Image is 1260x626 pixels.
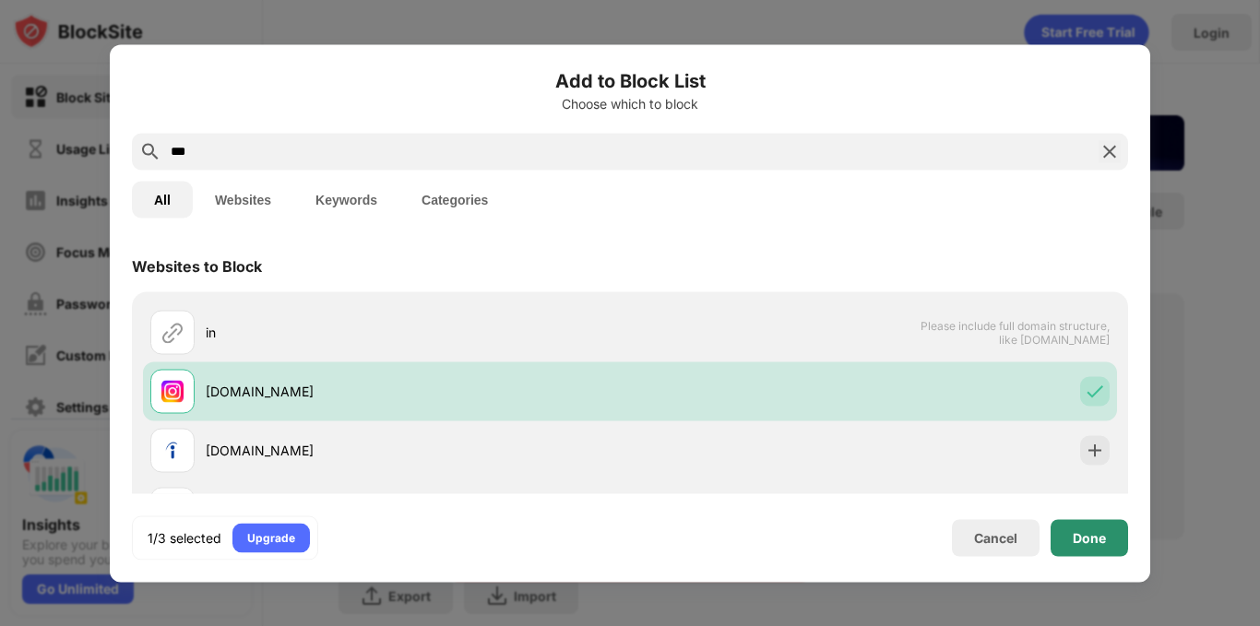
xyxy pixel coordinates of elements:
[206,382,630,401] div: [DOMAIN_NAME]
[974,530,1017,546] div: Cancel
[161,380,184,402] img: favicons
[132,256,262,275] div: Websites to Block
[206,441,630,460] div: [DOMAIN_NAME]
[206,323,630,342] div: in
[399,181,510,218] button: Categories
[132,96,1128,111] div: Choose which to block
[132,181,193,218] button: All
[148,528,221,547] div: 1/3 selected
[139,140,161,162] img: search.svg
[161,321,184,343] img: url.svg
[161,439,184,461] img: favicons
[132,66,1128,94] h6: Add to Block List
[293,181,399,218] button: Keywords
[1099,140,1121,162] img: search-close
[1073,530,1106,545] div: Done
[247,528,295,547] div: Upgrade
[920,318,1110,346] span: Please include full domain structure, like [DOMAIN_NAME]
[193,181,293,218] button: Websites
